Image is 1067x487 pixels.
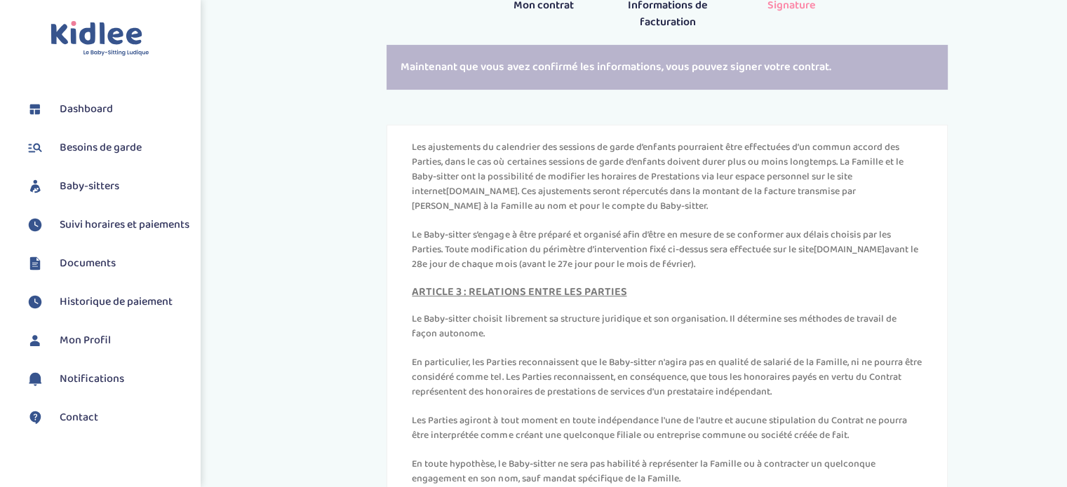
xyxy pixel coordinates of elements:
[25,99,189,120] a: Dashboard
[25,407,189,428] a: Contact
[446,184,517,199] a: [DOMAIN_NAME]
[25,99,46,120] img: dashboard.svg
[412,457,922,486] p: En toute hypothèse, le Baby-sitter ne sera pas habilité à représenter la Famille ou à contracter ...
[25,330,189,351] a: Mon Profil
[60,294,173,310] span: Historique de paiement
[25,369,189,390] a: Notifications
[412,140,922,214] p: Les ajustements du calendrier des sessions de garde d’enfants pourraient être effectuées d’un com...
[813,242,884,257] a: [DOMAIN_NAME]
[25,214,189,235] a: Suivi horaires et paiements
[60,409,98,426] span: Contact
[25,291,46,313] img: suivihoraire.svg
[51,21,149,57] img: logo.svg
[60,178,119,195] span: Baby-sitters
[25,253,46,274] img: documents.svg
[25,407,46,428] img: contact.svg
[60,101,113,118] span: Dashboard
[25,176,46,197] img: babysitters.svg
[60,217,189,233] span: Suivi horaires et paiements
[412,312,922,341] p: Le Baby-sitter choisit librement sa structure juridique et son organisation. Il détermine ses mét...
[60,332,111,349] span: Mon Profil
[412,286,922,299] h4: ARTICLE 3 : RELATIONS ENTRE LES PARTIES
[25,137,46,158] img: besoin.svg
[25,291,189,313] a: Historique de paiement
[60,139,142,156] span: Besoins de garde
[25,176,189,197] a: Baby-sitters
[25,214,46,235] img: suivihoraire.svg
[25,330,46,351] img: profil.svg
[25,369,46,390] img: notification.svg
[412,413,922,443] p: Les Parties agiront à tout moment en toute indépendance l'une de l'autre et aucune stipulation du...
[60,255,116,272] span: Documents
[412,355,922,399] p: En particulier, les Parties reconnaissent que le Baby-sitter n'agira pas en qualité de salarié de...
[60,371,124,387] span: Notifications
[412,228,922,272] p: Le Baby-sitter s’engage à être préparé et organisé afin d’être en mesure de se conformer aux déla...
[387,45,948,90] div: Maintenant que vous avez confirmé les informations, vous pouvez signer votre contrat.
[25,137,189,158] a: Besoins de garde
[25,253,189,274] a: Documents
